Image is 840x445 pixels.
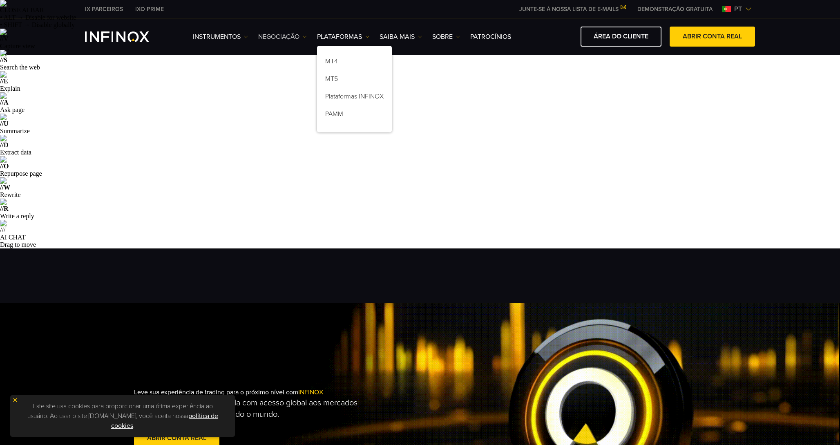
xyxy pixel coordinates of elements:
[12,397,18,403] img: yellow close icon
[298,388,323,396] span: INFINOX
[14,399,231,433] p: Este site usa cookies para proporcionar uma ótima experiência ao usuário. Ao usar o site [DOMAIN_...
[134,397,377,420] p: Corretora multirregulamentada com acesso global aos mercados financeiros para traders de todo o m...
